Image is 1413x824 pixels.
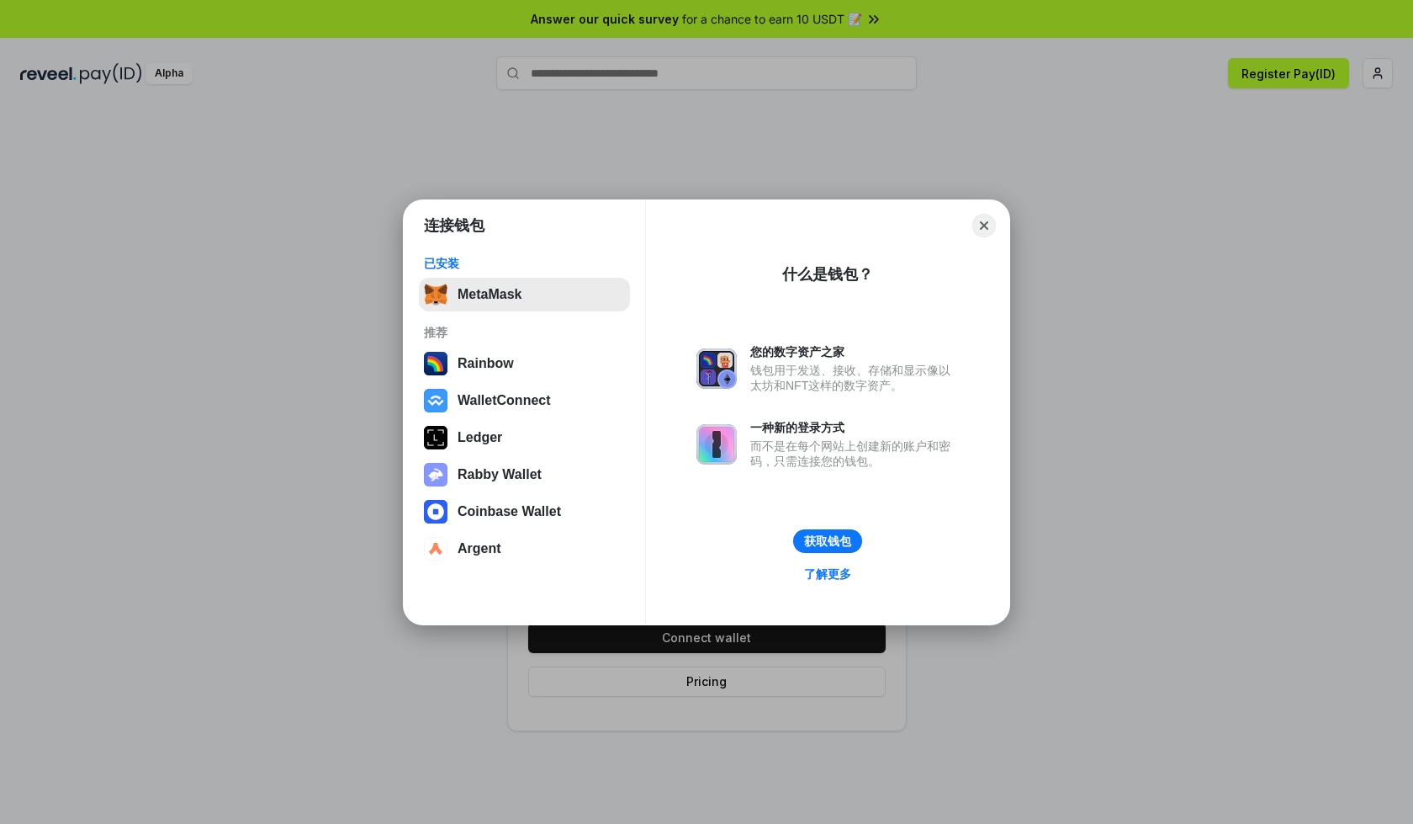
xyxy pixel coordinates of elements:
[419,278,630,311] button: MetaMask
[750,420,959,435] div: 一种新的登录方式
[750,439,959,469] div: 而不是在每个网站上创建新的账户和密码，只需连接您的钱包。
[419,384,630,417] button: WalletConnect
[424,500,447,524] img: svg+xml,%3Csvg%20width%3D%2228%22%20height%3D%2228%22%20viewBox%3D%220%200%2028%2028%22%20fill%3D...
[424,352,447,375] img: svg+xml,%3Csvg%20width%3D%22120%22%20height%3D%22120%22%20viewBox%3D%220%200%20120%20120%22%20fil...
[782,264,873,284] div: 什么是钱包？
[804,534,851,549] div: 获取钱包
[750,363,959,393] div: 钱包用于发送、接收、存储和显示像以太坊和NFT这样的数字资产。
[972,214,996,237] button: Close
[458,467,542,482] div: Rabby Wallet
[458,393,551,408] div: WalletConnect
[419,495,630,529] button: Coinbase Wallet
[419,532,630,566] button: Argent
[419,421,630,455] button: Ledger
[424,215,484,236] h1: 连接钱包
[424,389,447,412] img: svg+xml,%3Csvg%20width%3D%2228%22%20height%3D%2228%22%20viewBox%3D%220%200%2028%2028%22%20fill%3D...
[793,529,862,553] button: 获取钱包
[424,426,447,449] img: svg+xml,%3Csvg%20xmlns%3D%22http%3A%2F%2Fwww.w3.org%2F2000%2Fsvg%22%20width%3D%2228%22%20height%3...
[419,347,630,380] button: Rainbow
[804,566,851,582] div: 了解更多
[750,344,959,359] div: 您的数字资产之家
[696,424,737,465] img: svg+xml,%3Csvg%20xmlns%3D%22http%3A%2F%2Fwww.w3.org%2F2000%2Fsvg%22%20fill%3D%22none%22%20viewBox...
[424,256,625,271] div: 已安装
[696,348,737,389] img: svg+xml,%3Csvg%20xmlns%3D%22http%3A%2F%2Fwww.w3.org%2F2000%2Fsvg%22%20fill%3D%22none%22%20viewBox...
[458,541,501,556] div: Argent
[424,283,447,306] img: svg+xml,%3Csvg%20fill%3D%22none%22%20height%3D%2233%22%20viewBox%3D%220%200%2035%2033%22%20width%...
[794,563,861,585] a: 了解更多
[458,430,502,445] div: Ledger
[424,325,625,340] div: 推荐
[458,356,514,371] div: Rainbow
[419,458,630,492] button: Rabby Wallet
[424,463,447,486] img: svg+xml,%3Csvg%20xmlns%3D%22http%3A%2F%2Fwww.w3.org%2F2000%2Fsvg%22%20fill%3D%22none%22%20viewBox...
[424,537,447,561] img: svg+xml,%3Csvg%20width%3D%2228%22%20height%3D%2228%22%20viewBox%3D%220%200%2028%2028%22%20fill%3D...
[458,287,521,302] div: MetaMask
[458,504,561,519] div: Coinbase Wallet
